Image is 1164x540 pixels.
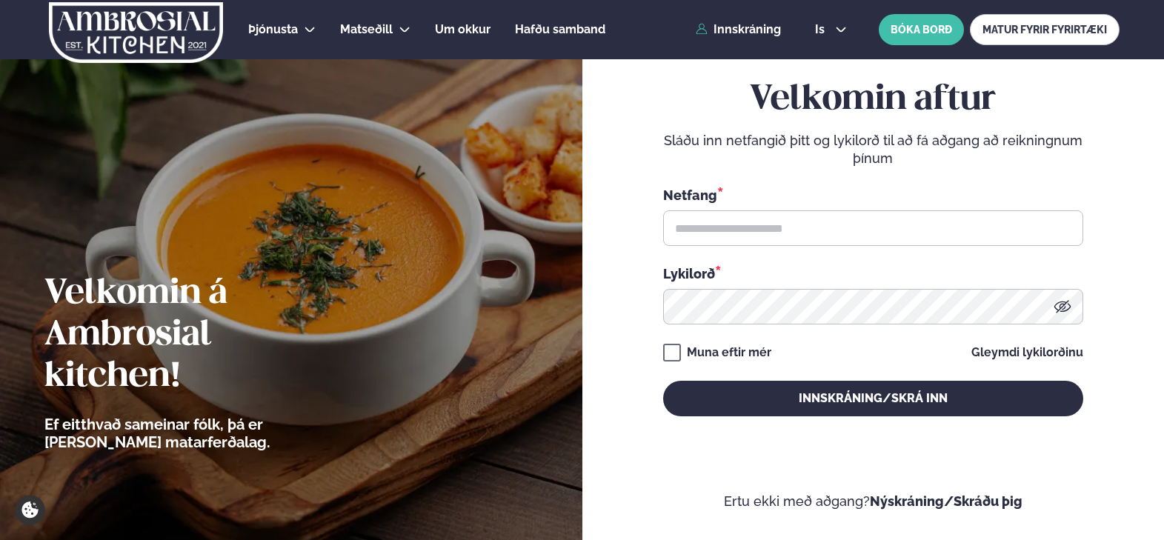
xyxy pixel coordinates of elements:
h2: Velkomin aftur [663,79,1083,121]
p: Ef eitthvað sameinar fólk, þá er [PERSON_NAME] matarferðalag. [44,416,352,451]
button: Innskráning/Skrá inn [663,381,1083,416]
h2: Velkomin á Ambrosial kitchen! [44,273,352,398]
button: is [803,24,859,36]
a: Innskráning [696,23,781,36]
img: logo [47,2,225,63]
button: BÓKA BORÐ [879,14,964,45]
div: Lykilorð [663,264,1083,283]
a: Nýskráning/Skráðu þig [870,493,1022,509]
a: Þjónusta [248,21,298,39]
span: Matseðill [340,22,393,36]
span: is [815,24,829,36]
span: Um okkur [435,22,490,36]
span: Þjónusta [248,22,298,36]
a: MATUR FYRIR FYRIRTÆKI [970,14,1120,45]
a: Hafðu samband [515,21,605,39]
p: Ertu ekki með aðgang? [627,493,1120,510]
a: Cookie settings [15,495,45,525]
a: Matseðill [340,21,393,39]
span: Hafðu samband [515,22,605,36]
a: Gleymdi lykilorðinu [971,347,1083,359]
a: Um okkur [435,21,490,39]
p: Sláðu inn netfangið þitt og lykilorð til að fá aðgang að reikningnum þínum [663,132,1083,167]
div: Netfang [663,185,1083,204]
